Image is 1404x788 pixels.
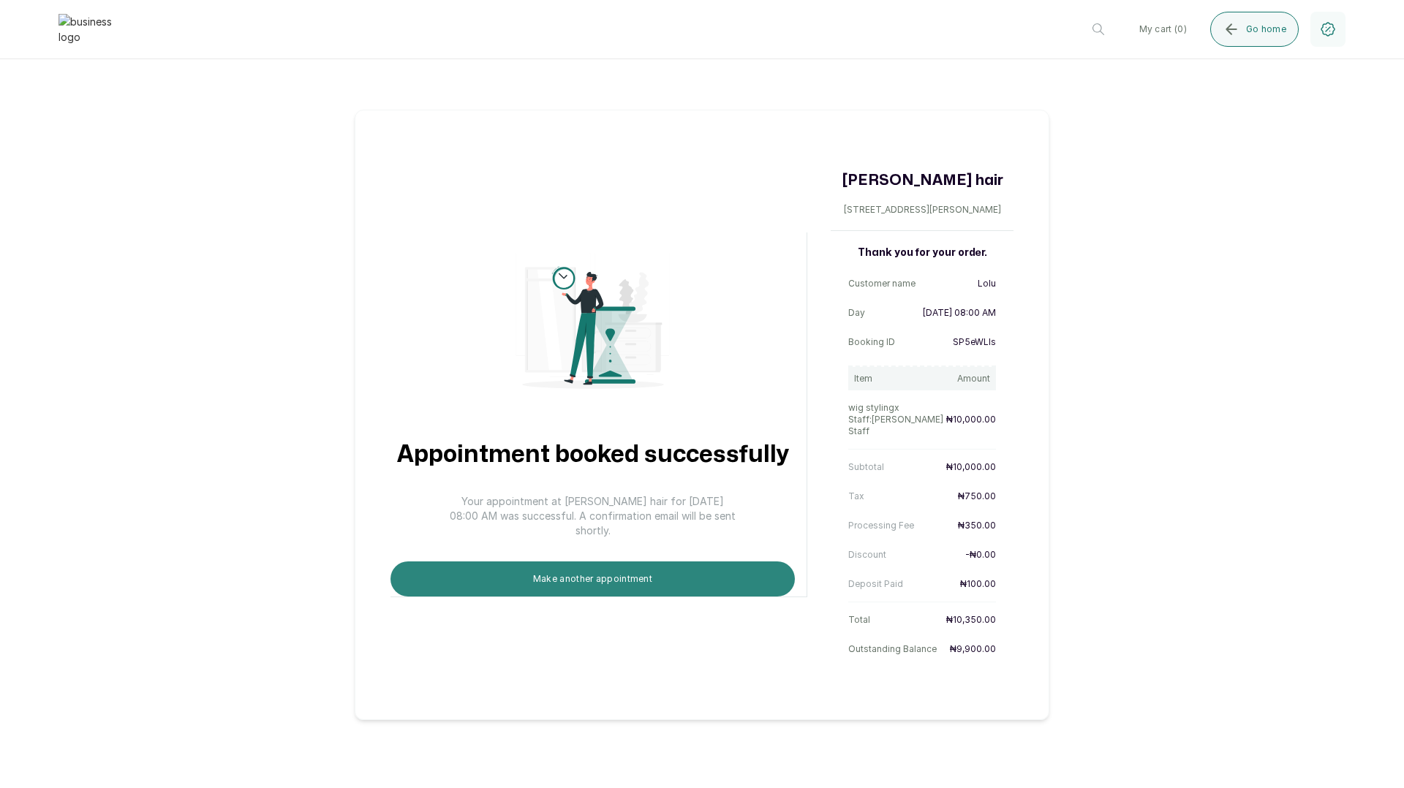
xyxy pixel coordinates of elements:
[848,549,886,561] p: Discount
[946,614,996,626] p: ₦10,350.00
[447,494,739,538] p: Your appointment at [PERSON_NAME] hair for [DATE] 08:00 AM was successful. A confirmation email w...
[58,14,117,45] img: business logo
[397,439,789,471] h1: Appointment booked successfully
[958,490,996,502] p: ₦750.00
[848,336,895,348] p: Booking ID
[848,490,864,502] p: Tax
[978,278,996,289] p: Lolu
[946,414,996,425] p: ₦10,000.00
[953,336,996,348] p: SP5eWLls
[950,643,996,655] p: ₦9,900.00
[848,578,903,590] p: Deposit Paid
[1128,12,1199,47] button: My cart (0)
[960,578,996,590] p: ₦100.00
[854,373,872,384] p: Item
[390,561,795,596] button: Make another appointment
[946,461,996,473] p: ₦10,000.00
[1210,12,1299,47] button: Go home
[923,307,996,319] p: [DATE] 08:00 AM
[848,414,946,437] p: Staff: [PERSON_NAME] Staff
[848,461,884,473] p: Subtotal
[848,307,865,319] p: Day
[848,520,914,531] p: Processing Fee
[848,402,946,414] p: wig styling x
[958,520,996,531] p: ₦350.00
[842,169,1003,192] h1: [PERSON_NAME] hair
[1246,23,1286,35] span: Go home
[848,643,937,655] p: Outstanding Balance
[844,204,1001,216] p: [STREET_ADDRESS][PERSON_NAME]
[957,373,990,384] p: Amount
[848,614,870,626] p: Total
[965,549,996,561] p: - ₦0.00
[848,278,916,289] p: Customer name
[858,246,987,260] h2: Thank you for your order.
